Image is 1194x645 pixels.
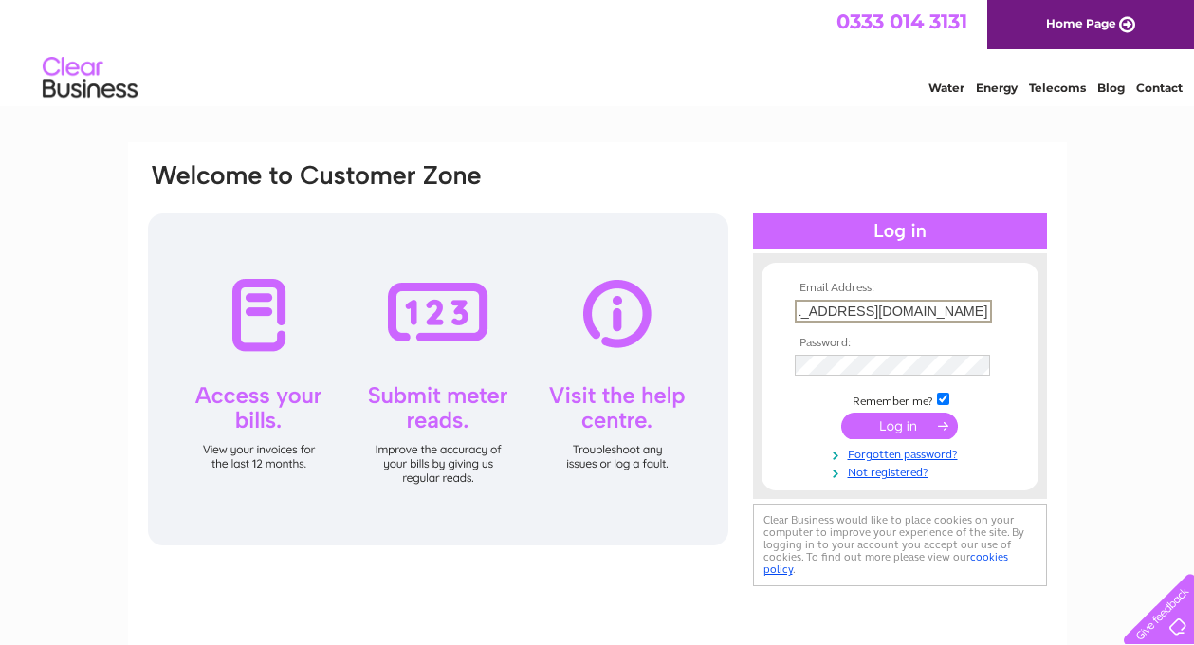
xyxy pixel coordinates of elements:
[42,49,138,107] img: logo.png
[1136,81,1183,95] a: Contact
[1029,81,1086,95] a: Telecoms
[976,81,1018,95] a: Energy
[795,462,1010,480] a: Not registered?
[1097,81,1125,95] a: Blog
[841,413,958,439] input: Submit
[150,10,1046,92] div: Clear Business is a trading name of Verastar Limited (registered in [GEOGRAPHIC_DATA] No. 3667643...
[790,282,1010,295] th: Email Address:
[753,504,1047,586] div: Clear Business would like to place cookies on your computer to improve your experience of the sit...
[795,444,1010,462] a: Forgotten password?
[928,81,964,95] a: Water
[836,9,967,33] a: 0333 014 3131
[763,550,1008,576] a: cookies policy
[790,390,1010,409] td: Remember me?
[790,337,1010,350] th: Password:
